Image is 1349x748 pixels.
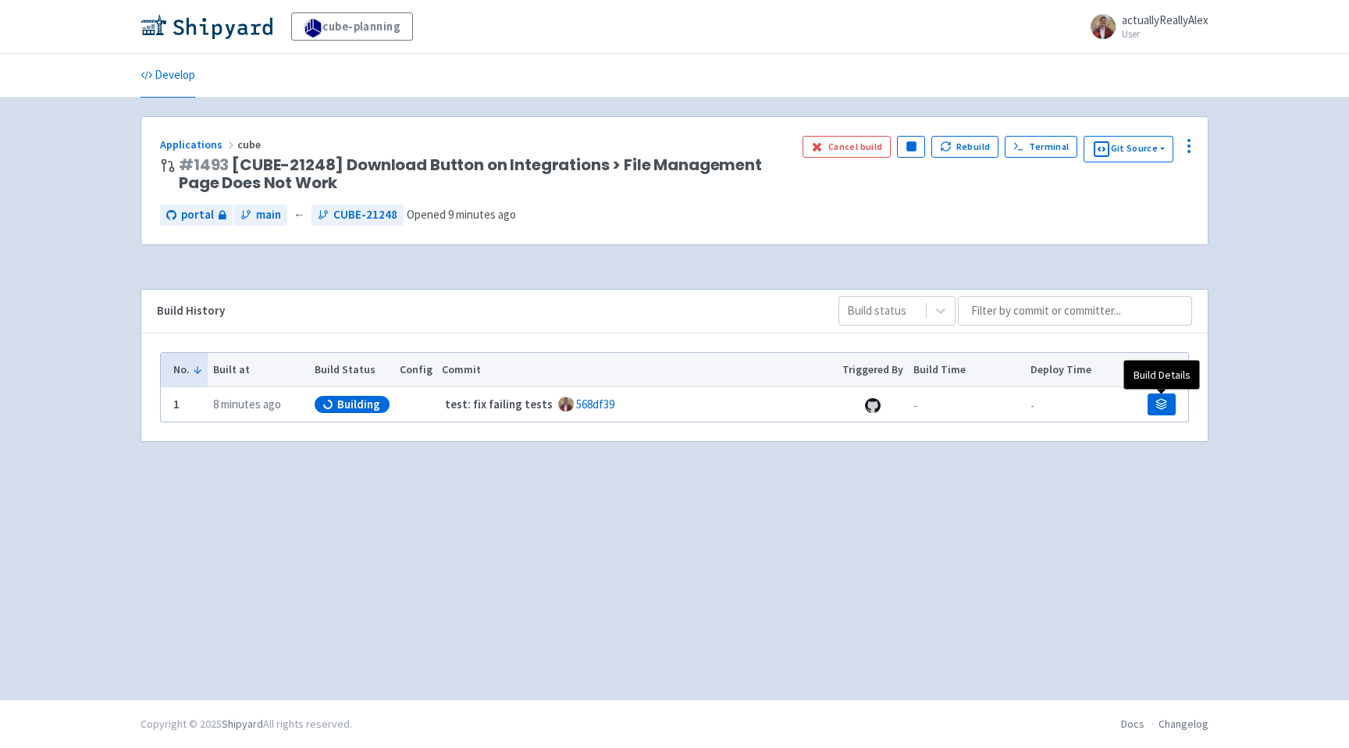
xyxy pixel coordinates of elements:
a: 568df39 [576,397,614,411]
small: User [1122,29,1208,39]
a: cube-planning [291,12,413,41]
th: Deploy Time [1025,353,1142,387]
time: 8 minutes ago [213,397,281,411]
a: Docs [1121,717,1144,731]
a: CUBE-21248 [311,205,404,226]
div: Copyright © 2025 All rights reserved. [141,716,352,732]
a: main [234,205,287,226]
a: Develop [141,54,195,98]
span: Building [337,397,380,412]
a: Shipyard [222,717,263,731]
div: - [1030,394,1137,415]
th: Build Status [309,353,394,387]
th: Config [394,353,437,387]
a: portal [160,205,233,226]
a: #1493 [179,154,229,176]
span: [CUBE-21248] Download Button on Integrations > File Management Page Does Not Work [179,156,790,192]
b: 1 [173,397,180,411]
button: Rebuild [931,136,998,158]
th: Built at [208,353,309,387]
time: 9 minutes ago [448,207,516,222]
button: Git Source [1084,136,1173,162]
span: CUBE-21248 [333,206,397,224]
button: Pause [897,136,925,158]
span: portal [181,206,214,224]
th: Commit [437,353,838,387]
a: Applications [160,137,237,151]
div: - [913,394,1020,415]
a: Changelog [1159,717,1208,731]
span: Opened [407,207,516,222]
span: actuallyReallyAlex [1122,12,1208,27]
a: Build Details [1148,394,1176,415]
button: No. [173,362,203,378]
strong: test: fix failing tests [445,397,553,411]
span: ← [294,206,305,224]
img: Shipyard logo [141,14,272,39]
button: Cancel build [803,136,891,158]
span: main [256,206,281,224]
a: Terminal [1005,136,1077,158]
a: actuallyReallyAlex User [1081,14,1208,39]
th: Build Time [908,353,1025,387]
th: Triggered By [838,353,909,387]
input: Filter by commit or committer... [958,296,1192,326]
div: Build History [157,302,813,320]
span: cube [237,137,263,151]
